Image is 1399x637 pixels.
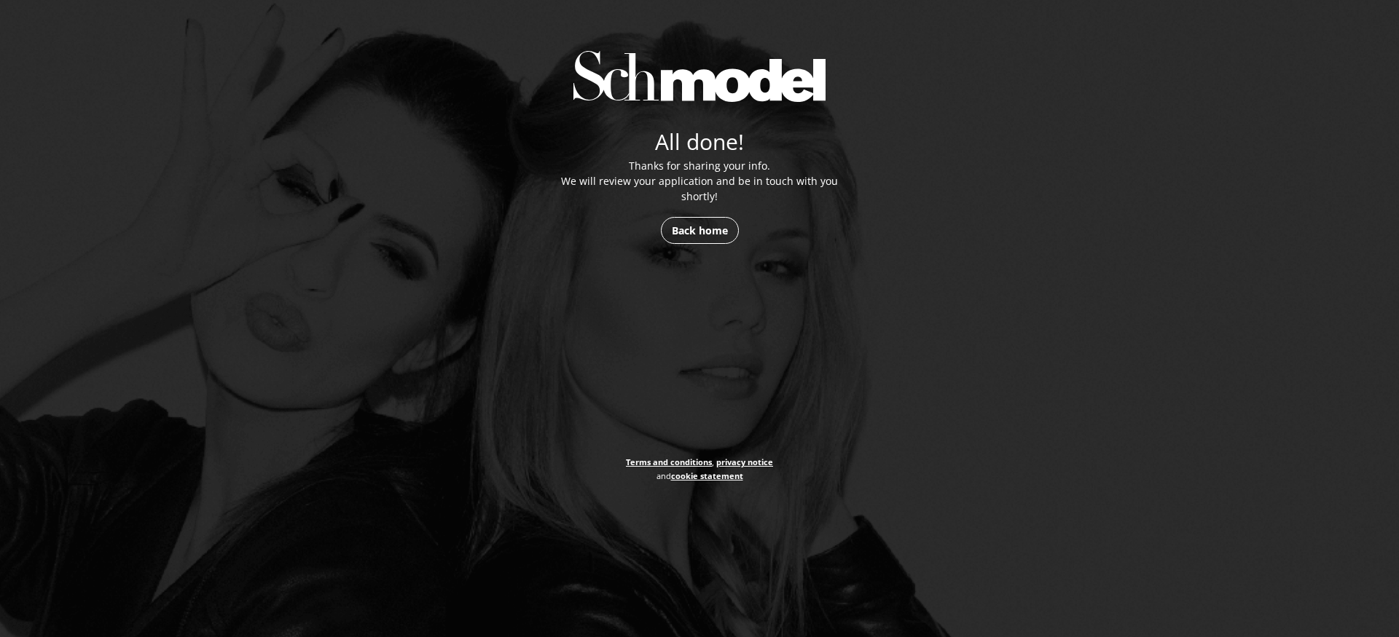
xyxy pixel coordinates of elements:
[626,456,712,467] a: Terms and conditions
[671,470,743,481] a: cookie statement
[573,51,826,102] img: img
[561,158,838,204] p: Thanks for sharing your info. We will review your application and be in touch with you shortly!
[716,456,773,467] a: privacy notice
[561,125,838,158] p: All done!
[561,455,838,526] p: , and
[661,217,739,244] a: Back home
